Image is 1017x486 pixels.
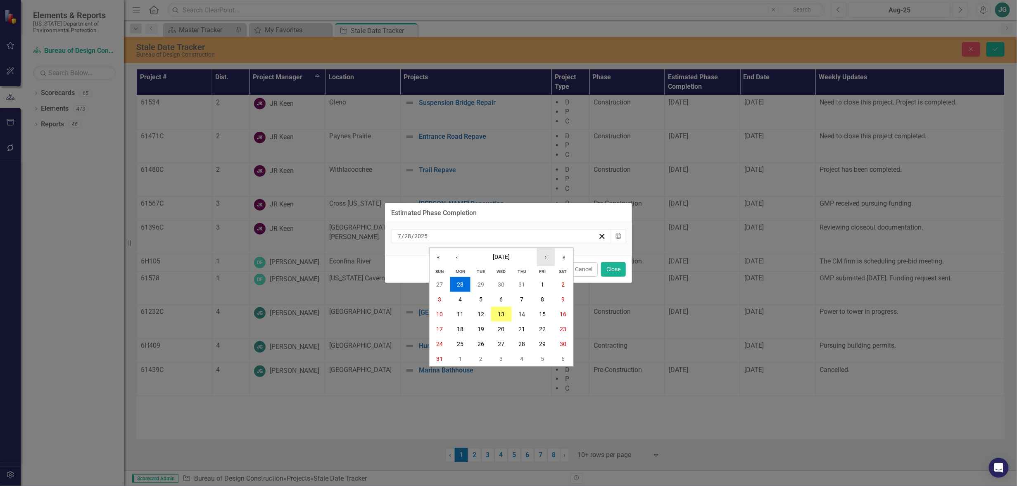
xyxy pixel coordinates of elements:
abbr: August 6, 2025 [500,296,503,303]
abbr: August 22, 2025 [539,326,546,332]
button: August 27, 2025 [491,337,512,351]
button: August 25, 2025 [450,337,470,351]
abbr: August 2, 2025 [561,281,565,288]
button: » [555,248,573,266]
input: yyyy [414,232,428,240]
button: August 10, 2025 [430,307,450,322]
abbr: August 3, 2025 [438,296,442,303]
abbr: July 28, 2025 [457,281,463,288]
abbr: July 30, 2025 [498,281,505,288]
abbr: August 27, 2025 [498,341,505,347]
button: August 16, 2025 [553,307,573,322]
button: August 28, 2025 [512,337,532,351]
abbr: August 24, 2025 [437,341,443,347]
abbr: August 7, 2025 [520,296,523,303]
abbr: Wednesday [497,269,506,274]
abbr: August 26, 2025 [478,341,484,347]
span: / [402,232,404,240]
abbr: Monday [456,269,465,274]
abbr: August 28, 2025 [518,341,525,347]
button: [DATE] [466,248,537,266]
abbr: August 8, 2025 [541,296,544,303]
abbr: September 2, 2025 [479,356,482,362]
button: August 19, 2025 [470,322,491,337]
button: August 18, 2025 [450,322,470,337]
button: August 4, 2025 [450,292,470,307]
button: September 5, 2025 [532,351,553,366]
button: August 11, 2025 [450,307,470,322]
span: / [411,232,414,240]
abbr: September 4, 2025 [520,356,523,362]
button: August 5, 2025 [470,292,491,307]
abbr: August 5, 2025 [479,296,482,303]
button: August 9, 2025 [553,292,573,307]
abbr: August 9, 2025 [561,296,565,303]
input: dd [404,232,411,240]
abbr: August 14, 2025 [518,311,525,318]
abbr: September 1, 2025 [459,356,462,362]
abbr: August 31, 2025 [437,356,443,362]
button: August 3, 2025 [430,292,450,307]
abbr: July 27, 2025 [437,281,443,288]
button: « [430,248,448,266]
button: August 6, 2025 [491,292,512,307]
button: September 1, 2025 [450,351,470,366]
button: August 15, 2025 [532,307,553,322]
button: › [537,248,555,266]
button: July 27, 2025 [430,277,450,292]
button: July 31, 2025 [512,277,532,292]
abbr: September 6, 2025 [561,356,565,362]
abbr: August 18, 2025 [457,326,463,332]
abbr: Thursday [518,269,526,274]
button: July 30, 2025 [491,277,512,292]
abbr: September 5, 2025 [541,356,544,362]
button: Close [601,262,626,277]
abbr: August 16, 2025 [560,311,566,318]
button: August 31, 2025 [430,351,450,366]
button: ‹ [448,248,466,266]
button: August 2, 2025 [553,277,573,292]
abbr: Saturday [559,269,567,274]
button: August 23, 2025 [553,322,573,337]
button: August 14, 2025 [512,307,532,322]
div: Estimated Phase Completion [391,209,477,217]
span: [DATE] [493,254,510,260]
button: August 7, 2025 [512,292,532,307]
abbr: August 11, 2025 [457,311,463,318]
button: August 21, 2025 [512,322,532,337]
button: August 30, 2025 [553,337,573,351]
abbr: August 4, 2025 [459,296,462,303]
button: August 13, 2025 [491,307,512,322]
abbr: August 25, 2025 [457,341,463,347]
abbr: August 29, 2025 [539,341,546,347]
button: August 29, 2025 [532,337,553,351]
button: August 26, 2025 [470,337,491,351]
button: September 6, 2025 [553,351,573,366]
button: August 12, 2025 [470,307,491,322]
abbr: Sunday [436,269,444,274]
button: August 1, 2025 [532,277,553,292]
abbr: September 3, 2025 [500,356,503,362]
abbr: Tuesday [477,269,485,274]
button: September 3, 2025 [491,351,512,366]
abbr: August 17, 2025 [437,326,443,332]
abbr: August 10, 2025 [437,311,443,318]
button: July 29, 2025 [470,277,491,292]
abbr: August 13, 2025 [498,311,505,318]
abbr: August 23, 2025 [560,326,566,332]
abbr: August 15, 2025 [539,311,546,318]
abbr: July 29, 2025 [478,281,484,288]
button: August 20, 2025 [491,322,512,337]
input: mm [397,232,402,240]
div: Open Intercom Messenger [989,458,1009,478]
button: Cancel [570,262,598,277]
button: July 28, 2025 [450,277,470,292]
abbr: August 21, 2025 [518,326,525,332]
abbr: Friday [539,269,546,274]
button: August 17, 2025 [430,322,450,337]
abbr: July 31, 2025 [518,281,525,288]
abbr: August 19, 2025 [478,326,484,332]
abbr: August 12, 2025 [478,311,484,318]
abbr: August 1, 2025 [541,281,544,288]
abbr: August 30, 2025 [560,341,566,347]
